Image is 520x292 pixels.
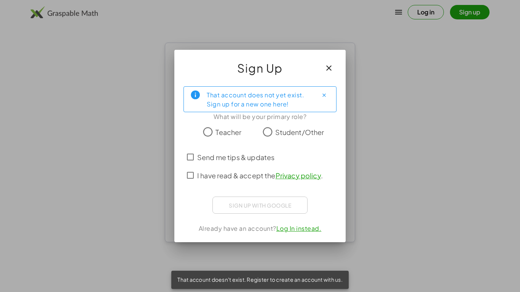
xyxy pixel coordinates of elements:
span: Teacher [215,127,241,137]
div: That account does not yet exist. Sign up for a new one here! [207,90,312,109]
a: Privacy policy [276,171,321,180]
span: Student/Other [275,127,324,137]
span: I have read & accept the . [197,170,323,181]
button: Close [318,89,330,101]
div: That account doesn't exist. Register to create an account with us. [171,271,349,289]
span: Sign Up [237,59,283,77]
div: Already have an account? [183,224,337,233]
span: Send me tips & updates [197,152,274,162]
a: Log In instead. [276,224,322,232]
div: What will be your primary role? [183,112,337,121]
